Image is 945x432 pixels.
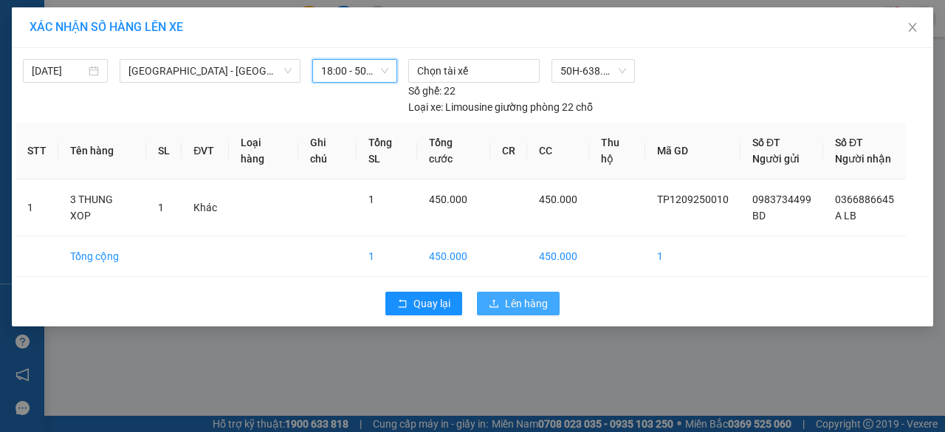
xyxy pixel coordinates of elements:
input: 12/09/2025 [32,63,86,79]
span: down [283,66,292,75]
td: 1 [645,236,740,277]
button: Close [892,7,933,49]
th: Thu hộ [589,123,645,179]
th: Tên hàng [58,123,146,179]
span: Số ghế: [408,83,441,99]
span: 0366886645 [835,193,894,205]
div: Limousine giường phòng 22 chỗ [408,99,593,115]
span: 18:00 - 50H-638.92 [321,60,388,82]
span: A LB [835,210,856,222]
span: 50H-638.92 [560,60,626,82]
span: Sài Gòn - Quảng Ngãi (Hàng Hoá) [128,60,292,82]
span: upload [489,298,499,310]
td: 3 THUNG XOP [58,179,146,236]
span: 450.000 [429,193,467,205]
th: CR [490,123,527,179]
span: rollback [397,298,408,310]
th: STT [16,123,58,179]
span: Người nhận [835,153,891,165]
button: rollbackQuay lại [385,292,462,315]
span: BD [752,210,766,222]
span: Quay lại [413,295,450,312]
td: 1 [357,236,417,277]
td: 1 [16,179,58,236]
span: 0983734499 [752,193,811,205]
td: 450.000 [417,236,489,277]
span: Số ĐT [752,137,780,148]
span: Lên hàng [505,295,548,312]
span: TP1209250010 [657,193,729,205]
td: Tổng cộng [58,236,146,277]
th: Mã GD [645,123,740,179]
th: ĐVT [182,123,229,179]
th: CC [527,123,589,179]
span: 450.000 [539,193,577,205]
th: Ghi chú [298,123,357,179]
span: Số ĐT [835,137,863,148]
th: SL [146,123,182,179]
span: 1 [368,193,374,205]
button: uploadLên hàng [477,292,560,315]
th: Loại hàng [229,123,298,179]
span: close [907,21,918,33]
div: 22 [408,83,456,99]
td: 450.000 [527,236,589,277]
td: Khác [182,179,229,236]
th: Tổng SL [357,123,417,179]
span: 1 [158,202,164,213]
span: Loại xe: [408,99,443,115]
span: XÁC NHẬN SỐ HÀNG LÊN XE [30,20,183,34]
th: Tổng cước [417,123,489,179]
span: Người gửi [752,153,800,165]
